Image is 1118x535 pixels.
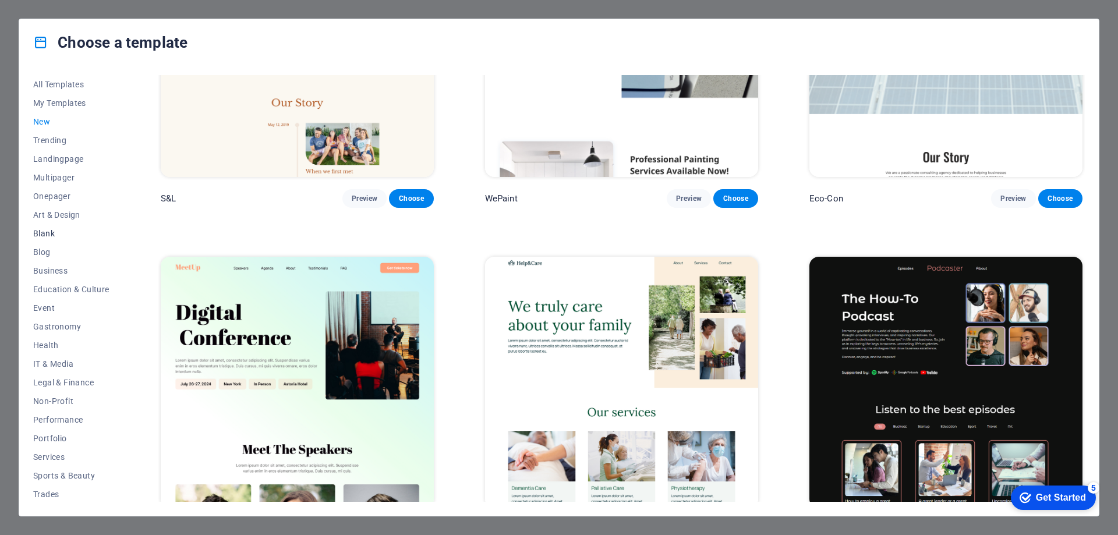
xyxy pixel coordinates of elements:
[33,150,109,168] button: Landingpage
[33,247,109,257] span: Blog
[33,466,109,485] button: Sports & Beauty
[33,266,109,275] span: Business
[33,33,187,52] h4: Choose a template
[33,392,109,410] button: Non-Profit
[485,257,758,508] img: Help & Care
[809,257,1082,508] img: Podcaster
[33,173,109,182] span: Multipager
[1002,480,1101,515] iframe: To enrich screen reader interactions, please activate Accessibility in Grammarly extension settings
[33,243,109,261] button: Blog
[33,448,109,466] button: Services
[33,378,109,387] span: Legal & Finance
[33,485,109,504] button: Trades
[33,434,109,443] span: Portfolio
[1000,194,1026,203] span: Preview
[352,194,377,203] span: Preview
[485,193,518,204] p: WePaint
[33,429,109,448] button: Portfolio
[33,341,109,350] span: Health
[33,396,109,406] span: Non-Profit
[33,131,109,150] button: Trending
[33,112,109,131] button: New
[33,224,109,243] button: Blank
[33,303,109,313] span: Event
[33,187,109,206] button: Onepager
[33,75,109,94] button: All Templates
[33,210,109,219] span: Art & Design
[33,136,109,145] span: Trending
[161,257,434,508] img: MeetUp
[1048,194,1073,203] span: Choose
[33,322,109,331] span: Gastronomy
[33,229,109,238] span: Blank
[33,452,109,462] span: Services
[33,336,109,355] button: Health
[33,117,109,126] span: New
[676,194,702,203] span: Preview
[342,189,387,208] button: Preview
[33,359,109,369] span: IT & Media
[33,206,109,224] button: Art & Design
[33,80,109,89] span: All Templates
[33,192,109,201] span: Onepager
[33,285,109,294] span: Education & Culture
[33,410,109,429] button: Performance
[991,189,1035,208] button: Preview
[809,193,843,204] p: Eco-Con
[33,415,109,424] span: Performance
[713,189,758,208] button: Choose
[1038,189,1082,208] button: Choose
[161,193,176,204] p: S&L
[33,471,109,480] span: Sports & Beauty
[33,490,109,499] span: Trades
[33,280,109,299] button: Education & Culture
[33,317,109,336] button: Gastronomy
[398,194,424,203] span: Choose
[33,98,109,108] span: My Templates
[667,189,711,208] button: Preview
[33,355,109,373] button: IT & Media
[389,189,433,208] button: Choose
[33,94,109,112] button: My Templates
[33,154,109,164] span: Landingpage
[723,194,748,203] span: Choose
[33,261,109,280] button: Business
[33,299,109,317] button: Event
[33,373,109,392] button: Legal & Finance
[33,168,109,187] button: Multipager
